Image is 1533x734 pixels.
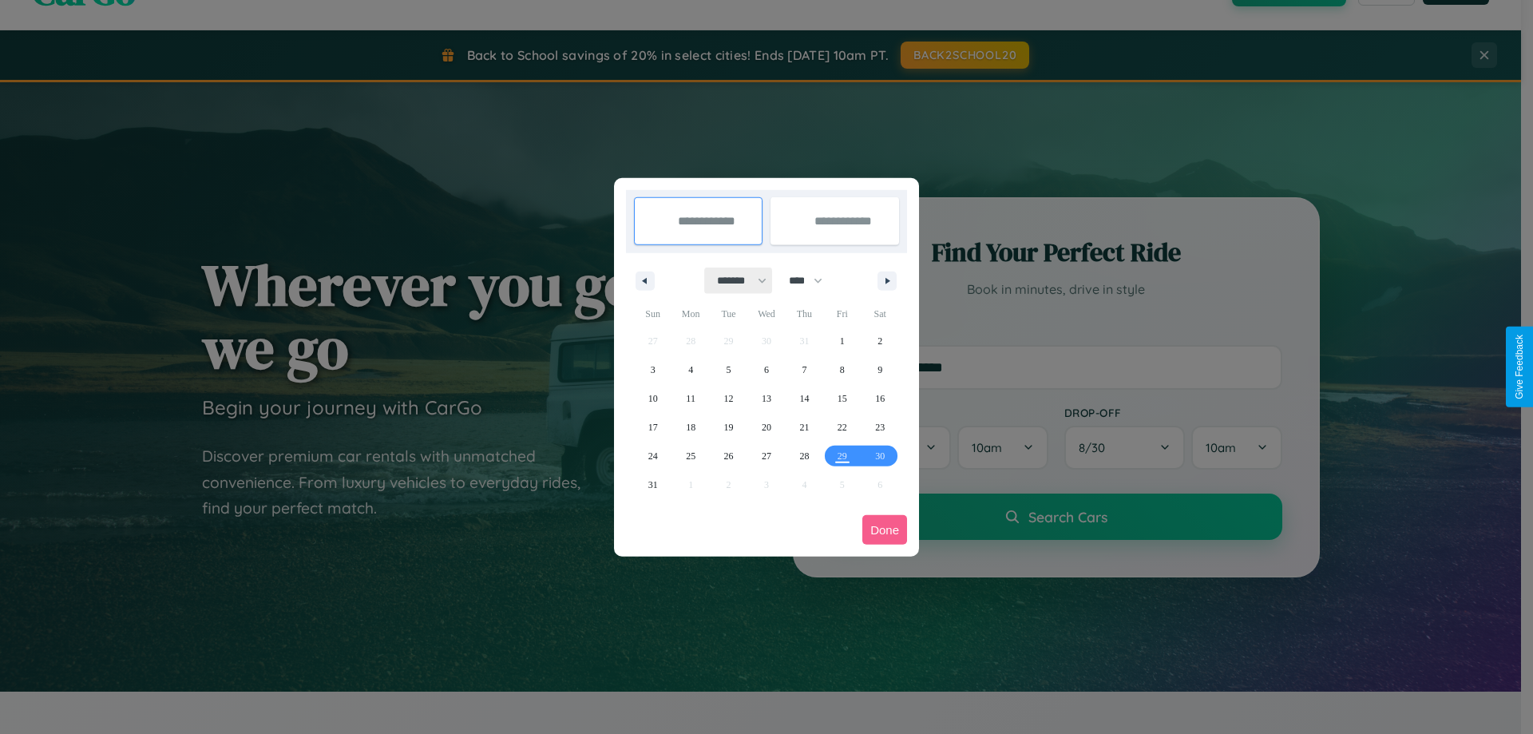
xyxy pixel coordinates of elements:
[786,442,823,470] button: 28
[877,327,882,355] span: 2
[838,442,847,470] span: 29
[762,442,771,470] span: 27
[862,515,907,545] button: Done
[634,413,671,442] button: 17
[840,355,845,384] span: 8
[862,442,899,470] button: 30
[688,355,693,384] span: 4
[823,384,861,413] button: 15
[1514,335,1525,399] div: Give Feedback
[724,384,734,413] span: 12
[862,301,899,327] span: Sat
[710,301,747,327] span: Tue
[823,301,861,327] span: Fri
[634,301,671,327] span: Sun
[762,384,771,413] span: 13
[799,384,809,413] span: 14
[802,355,806,384] span: 7
[875,413,885,442] span: 23
[862,413,899,442] button: 23
[799,442,809,470] span: 28
[875,384,885,413] span: 16
[862,384,899,413] button: 16
[648,413,658,442] span: 17
[686,442,695,470] span: 25
[862,327,899,355] button: 2
[710,413,747,442] button: 19
[671,384,709,413] button: 11
[840,327,845,355] span: 1
[634,355,671,384] button: 3
[799,413,809,442] span: 21
[823,327,861,355] button: 1
[877,355,882,384] span: 9
[747,413,785,442] button: 20
[786,355,823,384] button: 7
[823,442,861,470] button: 29
[724,413,734,442] span: 19
[671,442,709,470] button: 25
[648,470,658,499] span: 31
[727,355,731,384] span: 5
[648,384,658,413] span: 10
[671,301,709,327] span: Mon
[747,301,785,327] span: Wed
[786,301,823,327] span: Thu
[686,413,695,442] span: 18
[875,442,885,470] span: 30
[762,413,771,442] span: 20
[747,384,785,413] button: 13
[651,355,656,384] span: 3
[764,355,769,384] span: 6
[862,355,899,384] button: 9
[634,442,671,470] button: 24
[710,355,747,384] button: 5
[671,413,709,442] button: 18
[786,384,823,413] button: 14
[786,413,823,442] button: 21
[823,355,861,384] button: 8
[724,442,734,470] span: 26
[710,384,747,413] button: 12
[747,355,785,384] button: 6
[823,413,861,442] button: 22
[838,384,847,413] span: 15
[686,384,695,413] span: 11
[648,442,658,470] span: 24
[710,442,747,470] button: 26
[634,470,671,499] button: 31
[671,355,709,384] button: 4
[634,384,671,413] button: 10
[838,413,847,442] span: 22
[747,442,785,470] button: 27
